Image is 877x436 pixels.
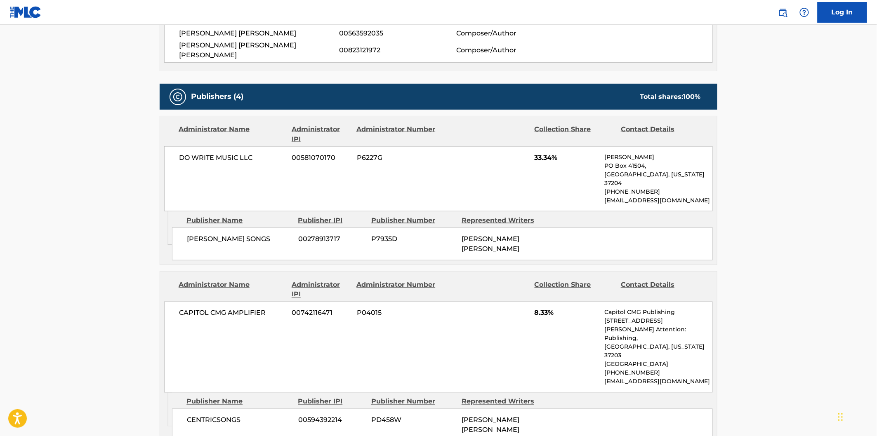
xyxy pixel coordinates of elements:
span: 00563592035 [339,28,456,38]
p: [GEOGRAPHIC_DATA], [US_STATE] 37204 [605,170,712,188]
div: Administrator Number [356,280,436,300]
span: [PERSON_NAME] [PERSON_NAME] [462,416,519,434]
span: 100 % [684,93,701,101]
h5: Publishers (4) [191,92,243,101]
span: P7935D [371,234,455,244]
p: [STREET_ADDRESS][PERSON_NAME] Attention: Publishing, [605,317,712,343]
span: PD458W [371,415,455,425]
p: PO Box 41504, [605,162,712,170]
div: Publisher Number [371,397,455,407]
span: DO WRITE MUSIC LLC [179,153,286,163]
p: [GEOGRAPHIC_DATA], [US_STATE] 37203 [605,343,712,360]
span: 00594392214 [298,415,365,425]
div: Drag [838,405,843,429]
img: MLC Logo [10,6,42,18]
div: Administrator IPI [292,280,350,300]
p: [PHONE_NUMBER] [605,369,712,377]
p: [EMAIL_ADDRESS][DOMAIN_NAME] [605,196,712,205]
span: CAPITOL CMG AMPLIFIER [179,308,286,318]
div: Collection Share [535,124,615,144]
span: 00581070170 [292,153,351,163]
div: Collection Share [535,280,615,300]
div: Help [796,4,813,21]
span: [PERSON_NAME] SONGS [187,234,292,244]
div: Contact Details [621,280,701,300]
img: Publishers [173,92,183,102]
div: Publisher IPI [298,216,365,225]
div: Contact Details [621,124,701,144]
img: help [799,7,809,17]
div: Publisher Name [186,216,292,225]
span: 8.33% [535,308,599,318]
span: P6227G [357,153,437,163]
div: Administrator Name [179,280,285,300]
span: 00742116471 [292,308,351,318]
div: Administrator IPI [292,124,350,144]
div: Administrator Name [179,124,285,144]
span: Composer/Author [456,28,563,38]
div: Represented Writers [462,397,546,407]
div: Publisher Number [371,216,455,225]
div: Publisher Name [186,397,292,407]
p: Capitol CMG Publishing [605,308,712,317]
p: [PHONE_NUMBER] [605,188,712,196]
span: 00823121972 [339,45,456,55]
a: Public Search [775,4,791,21]
span: Composer/Author [456,45,563,55]
p: [EMAIL_ADDRESS][DOMAIN_NAME] [605,377,712,386]
span: CENTRICSONGS [187,415,292,425]
div: Publisher IPI [298,397,365,407]
div: Total shares: [640,92,701,102]
span: [PERSON_NAME] [PERSON_NAME] [462,235,519,253]
span: 33.34% [535,153,599,163]
a: Log In [818,2,867,23]
p: [GEOGRAPHIC_DATA] [605,360,712,369]
img: search [778,7,788,17]
span: [PERSON_NAME] [PERSON_NAME] [179,28,339,38]
p: [PERSON_NAME] [605,153,712,162]
iframe: Chat Widget [836,396,877,436]
span: P04015 [357,308,437,318]
span: 00278913717 [298,234,365,244]
div: Represented Writers [462,216,546,225]
span: [PERSON_NAME] [PERSON_NAME] [PERSON_NAME] [179,40,339,60]
div: Administrator Number [356,124,436,144]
